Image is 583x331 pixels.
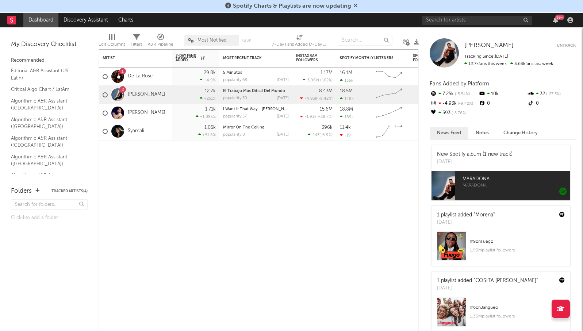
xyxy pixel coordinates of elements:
div: Click to add a folder. [11,213,88,222]
span: MARADONA [463,184,570,188]
div: 8.43M [319,89,333,93]
a: Editorial A&R Assistant (US Latin) [11,67,80,82]
div: +51.8 % [198,132,216,137]
div: Artist [103,56,157,60]
div: Filters [131,31,142,52]
div: ( ) [300,96,333,101]
span: -5.54 % [454,92,470,96]
div: 7-Day Fans Added (7-Day Fans Added) [272,40,327,49]
div: +1.09k % [196,114,216,119]
div: Recommended [11,56,88,65]
div: popularity: 69 [223,78,248,82]
div: 18.8M [340,107,353,112]
a: #9onFuego1.93Mplaylist followers [432,231,570,266]
span: [PERSON_NAME] [464,42,514,49]
div: [DATE] [437,158,513,166]
div: [DATE] [277,78,289,82]
div: 1.05k [204,125,216,130]
div: Spotify Followers [413,54,438,62]
div: 12.7k [205,89,216,93]
button: Save [242,39,251,43]
a: 5 Minutos [223,71,242,75]
a: [PERSON_NAME] [128,110,165,116]
div: 5 Minutos [223,71,289,75]
span: Fans Added by Platform [430,81,489,86]
div: 0 [478,99,527,108]
a: Algorithmic A&R Assistant ([GEOGRAPHIC_DATA]) [11,153,80,168]
span: Spotify Charts & Playlists are now updating [233,3,351,9]
div: ( ) [300,114,333,119]
div: 1 playlist added [437,277,538,285]
span: 3.96k [307,78,318,82]
span: +28.7 % [318,115,331,119]
div: A&R Pipeline [148,31,173,52]
span: 243 [312,133,319,137]
div: popularity: 30 [223,96,247,100]
input: Search for artists [422,16,532,25]
div: 393 [430,108,478,118]
div: popularity: 0 [223,133,245,137]
div: 15.6M [320,107,333,112]
div: Most Recent Track [223,56,278,60]
div: -4.93k [430,99,478,108]
div: popularity: 57 [223,115,247,119]
span: -9.42 % [457,102,473,106]
a: "COSITA [PERSON_NAME]" [474,278,538,283]
a: Discovery Assistant [58,13,113,27]
button: Untrack [557,42,576,49]
svg: Chart title [373,104,406,122]
a: Syamali [128,128,144,134]
div: -19 [340,133,351,138]
span: Dismiss [353,3,358,9]
div: [DATE] [277,133,289,137]
svg: Chart title [373,122,406,141]
div: Folders [11,187,32,196]
a: El Trabajo Más Difícil Del Mundo [223,89,285,93]
div: 10k [478,89,527,99]
a: Dashboard [23,13,58,27]
div: 32 [527,89,576,99]
a: De La Rose [128,73,153,80]
button: Tracked Artists(4) [51,189,88,193]
div: [DATE] [437,285,538,292]
div: 148k [340,96,354,101]
div: El Trabajo Más Difícil Del Mundo [223,89,289,93]
a: Algorithmic A&R Assistant ([GEOGRAPHIC_DATA]) [11,172,80,186]
div: 189k [340,115,354,119]
span: -27.3 % [545,92,561,96]
div: Edit Columns [99,40,125,49]
span: MARADONA [463,175,570,184]
div: +4.9 % [200,78,216,82]
span: Most Notified [197,38,227,43]
a: Mirror On The Ceiling [223,126,265,130]
div: Mirror On The Ceiling [223,126,289,130]
button: Notes [468,127,496,139]
a: Critical Algo Chart / LatAm [11,85,80,93]
div: 18.5M [340,89,353,93]
span: -1.93k [305,115,317,119]
div: I Want It That Way - KARYO Remix [223,107,289,111]
div: # 6 on Jangueo [470,303,565,312]
a: "Morena" [474,212,495,218]
div: Instagram Followers [296,54,322,62]
div: 29.8k [204,70,216,75]
button: News Feed [430,127,468,139]
div: 0 [527,99,576,108]
div: 99 + [555,15,564,20]
div: 1.93M playlist followers [470,246,565,255]
div: 16.1M [340,70,352,75]
a: Algorithmic A&R Assistant ([GEOGRAPHIC_DATA]) [11,116,80,131]
span: -5.76 % [450,111,467,115]
div: 11.4k [340,125,351,130]
div: Edit Columns [99,31,125,52]
div: New Spotify album (1 new track) [437,151,513,158]
a: Algorithmic A&R Assistant ([GEOGRAPHIC_DATA]) [11,134,80,149]
span: -6.9 % [321,133,331,137]
span: +102 % [319,78,331,82]
div: 1 playlist added [437,211,495,219]
div: My Discovery Checklist [11,40,88,49]
input: Search for folders... [11,199,88,210]
input: Search... [338,35,392,46]
div: 7-Day Fans Added (7-Day Fans Added) [272,31,327,52]
svg: Chart title [373,68,406,86]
